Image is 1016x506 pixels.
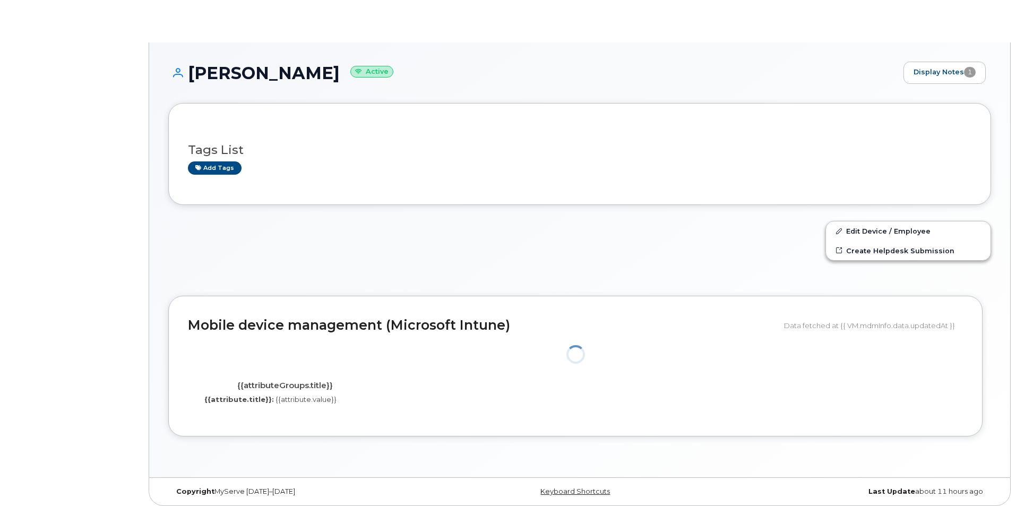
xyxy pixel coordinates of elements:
[188,318,776,333] h2: Mobile device management (Microsoft Intune)
[176,487,214,495] strong: Copyright
[964,67,976,78] span: 1
[826,241,991,260] a: Create Helpdesk Submission
[168,64,898,82] h1: [PERSON_NAME]
[188,143,971,157] h3: Tags List
[717,487,991,496] div: about 11 hours ago
[868,487,915,495] strong: Last Update
[275,395,337,404] span: {{attribute.value}}
[168,487,443,496] div: MyServe [DATE]–[DATE]
[204,394,274,405] label: {{attribute.title}}:
[826,221,991,241] a: Edit Device / Employee
[784,315,963,336] div: Data fetched at {{ VM.mdmInfo.data.updatedAt }}
[903,62,986,84] a: Display Notes1
[540,487,610,495] a: Keyboard Shortcuts
[196,381,374,390] h4: {{attributeGroups.title}}
[350,66,393,78] small: Active
[188,161,242,175] a: Add tags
